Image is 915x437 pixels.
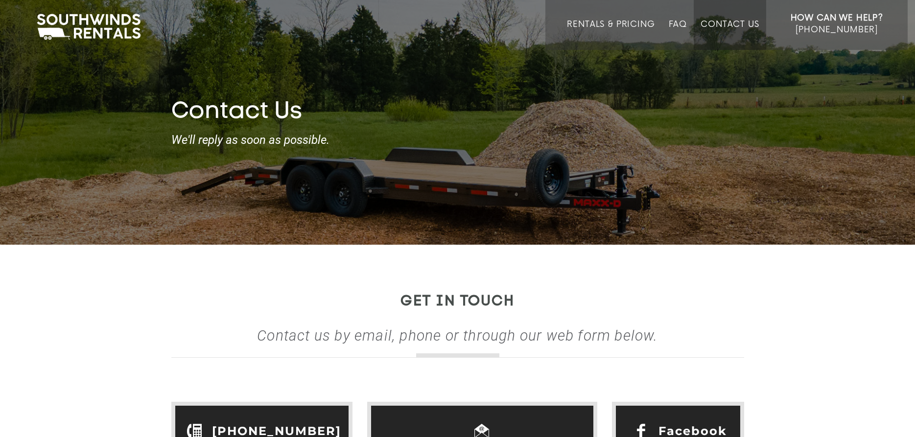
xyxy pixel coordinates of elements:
[32,12,145,42] img: Southwinds Rentals Logo
[171,98,744,127] h1: Contact Us
[669,20,687,50] a: FAQ
[171,294,744,310] h2: get in touch
[796,25,878,35] span: [PHONE_NUMBER]
[567,20,655,50] a: Rentals & Pricing
[791,13,883,23] strong: How Can We Help?
[701,20,759,50] a: Contact Us
[257,327,657,344] strong: Contact us by email, phone or through our web form below.
[171,134,744,146] strong: We'll reply as soon as possible.
[791,12,883,43] a: How Can We Help? [PHONE_NUMBER]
